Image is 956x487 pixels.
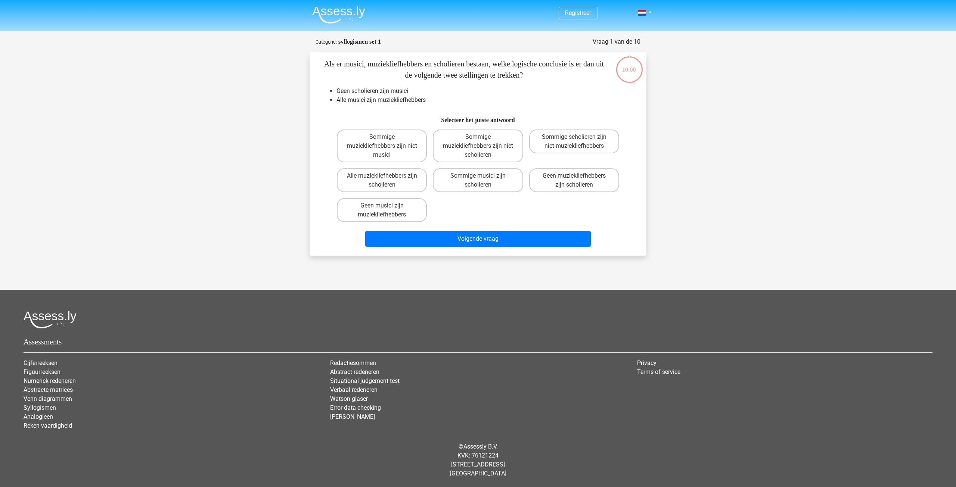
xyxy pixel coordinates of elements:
li: Alle musici zijn muziekliefhebbers [336,96,634,104]
a: Venn diagrammen [24,395,72,402]
div: © KVK: 76121224 [STREET_ADDRESS] [GEOGRAPHIC_DATA] [18,436,938,484]
p: Als er musici, muziekliefhebbers en scholieren bestaan, welke logische conclusie is er dan uit de... [322,58,606,81]
label: Sommige muziekliefhebbers zijn niet musici [337,129,427,162]
img: Assessly [312,6,365,24]
h5: Assessments [24,337,932,346]
li: Geen scholieren zijn musici [336,87,634,96]
a: Assessly B.V. [463,443,498,450]
strong: syllogismen set 1 [338,38,381,45]
a: Watson glaser [330,395,368,402]
label: Geen musici zijn muziekliefhebbers [337,198,427,222]
div: 10:00 [615,56,643,74]
a: Verbaal redeneren [330,386,378,393]
a: Privacy [637,359,657,366]
label: Sommige scholieren zijn niet muziekliefhebbers [529,129,619,153]
label: Sommige musici zijn scholieren [433,168,523,192]
a: Cijferreeksen [24,359,58,366]
a: Syllogismen [24,404,56,411]
a: Figuurreeksen [24,368,60,375]
a: Abstract redeneren [330,368,379,375]
a: Redactiesommen [330,359,376,366]
a: Reken vaardigheid [24,422,72,429]
label: Alle muziekliefhebbers zijn scholieren [337,168,427,192]
a: Terms of service [637,368,680,375]
a: [PERSON_NAME] [330,413,375,420]
a: Registreer [565,9,591,16]
div: Vraag 1 van de 10 [593,37,640,46]
label: Geen muziekliefhebbers zijn scholieren [529,168,619,192]
label: Sommige muziekliefhebbers zijn niet scholieren [433,129,523,162]
img: Assessly logo [24,311,77,328]
a: Abstracte matrices [24,386,73,393]
small: Categorie: [316,39,337,45]
button: Volgende vraag [365,231,591,247]
a: Situational judgement test [330,377,400,384]
a: Numeriek redeneren [24,377,76,384]
h6: Selecteer het juiste antwoord [322,110,634,124]
a: Analogieen [24,413,53,420]
a: Error data checking [330,404,381,411]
